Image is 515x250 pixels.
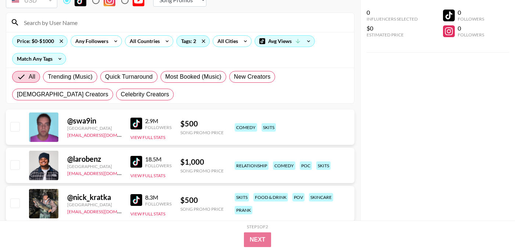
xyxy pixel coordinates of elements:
a: [EMAIL_ADDRESS][DOMAIN_NAME] [67,169,141,176]
div: Avg Views [255,36,314,47]
button: View Full Stats [130,173,165,178]
div: [GEOGRAPHIC_DATA] [67,164,122,169]
div: 18.5M [145,156,172,163]
img: TikTok [130,156,142,168]
a: [EMAIL_ADDRESS][DOMAIN_NAME] [67,131,141,138]
div: Any Followers [71,36,110,47]
div: Followers [145,163,172,168]
div: Tags: 2 [177,36,209,47]
div: Song Promo Price [180,130,224,135]
div: Price: $0-$1000 [12,36,67,47]
div: Followers [145,125,172,130]
div: skits [316,161,331,170]
div: Match Any Tags [12,53,66,64]
div: $ 500 [180,196,224,205]
span: [DEMOGRAPHIC_DATA] Creators [17,90,108,99]
div: pov [292,193,305,201]
div: poc [300,161,312,170]
div: @ nick_kratka [67,193,122,202]
div: 0 [367,9,418,16]
span: Most Booked (Music) [165,72,222,81]
div: prank [235,206,252,214]
div: relationship [235,161,269,170]
div: Step 1 of 2 [247,224,268,229]
div: comedy [235,123,257,132]
span: Celebrity Creators [121,90,169,99]
div: All Countries [125,36,161,47]
div: skits [262,123,276,132]
div: @ swa9in [67,116,122,125]
input: Search by User Name [19,17,350,28]
div: 8.3M [145,194,172,201]
div: 0 [458,9,484,16]
span: Quick Turnaround [105,72,153,81]
div: Followers [458,32,484,37]
img: TikTok [130,194,142,206]
div: Followers [458,16,484,22]
div: skincare [309,193,333,201]
button: View Full Stats [130,211,165,217]
div: Song Promo Price [180,168,224,174]
div: skits [235,193,249,201]
div: 0 [458,25,484,32]
span: All [29,72,35,81]
iframe: Drift Widget Chat Controller [478,213,506,241]
div: Followers [145,201,172,207]
div: $ 1,000 [180,157,224,167]
div: [GEOGRAPHIC_DATA] [67,202,122,207]
div: comedy [273,161,295,170]
div: $ 500 [180,119,224,128]
div: [GEOGRAPHIC_DATA] [67,125,122,131]
div: All Cities [213,36,240,47]
div: $0 [367,25,418,32]
span: New Creators [234,72,271,81]
div: Estimated Price [367,32,418,37]
div: 2.9M [145,117,172,125]
div: Song Promo Price [180,206,224,212]
div: food & drink [253,193,288,201]
button: Next [244,232,271,247]
img: TikTok [130,118,142,129]
a: [EMAIL_ADDRESS][DOMAIN_NAME] [67,207,141,214]
button: View Full Stats [130,135,165,140]
span: Trending (Music) [48,72,93,81]
div: Influencers Selected [367,16,418,22]
div: @ larobenz [67,154,122,164]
